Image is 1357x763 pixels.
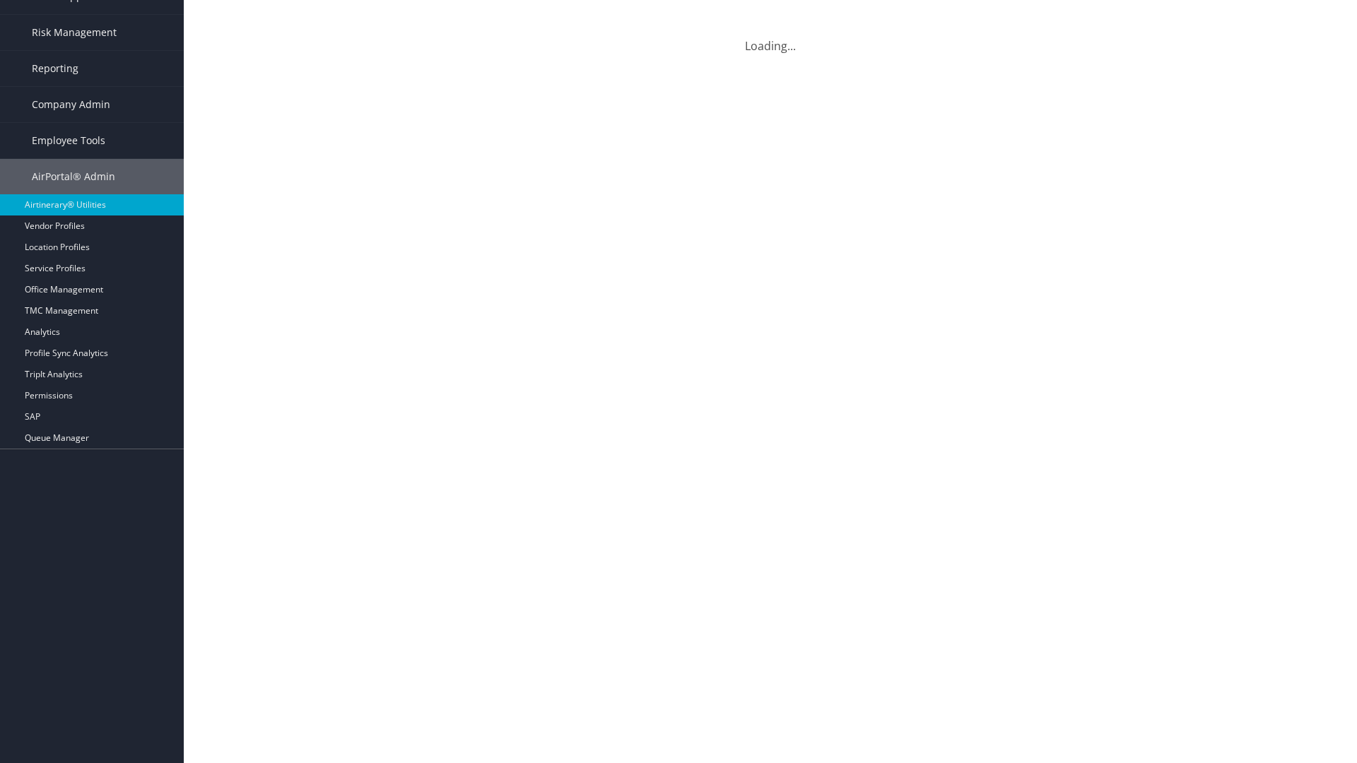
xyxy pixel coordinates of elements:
span: Risk Management [32,15,117,50]
span: Employee Tools [32,123,105,158]
span: Company Admin [32,87,110,122]
span: AirPortal® Admin [32,159,115,194]
span: Reporting [32,51,78,86]
div: Loading... [198,20,1343,54]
